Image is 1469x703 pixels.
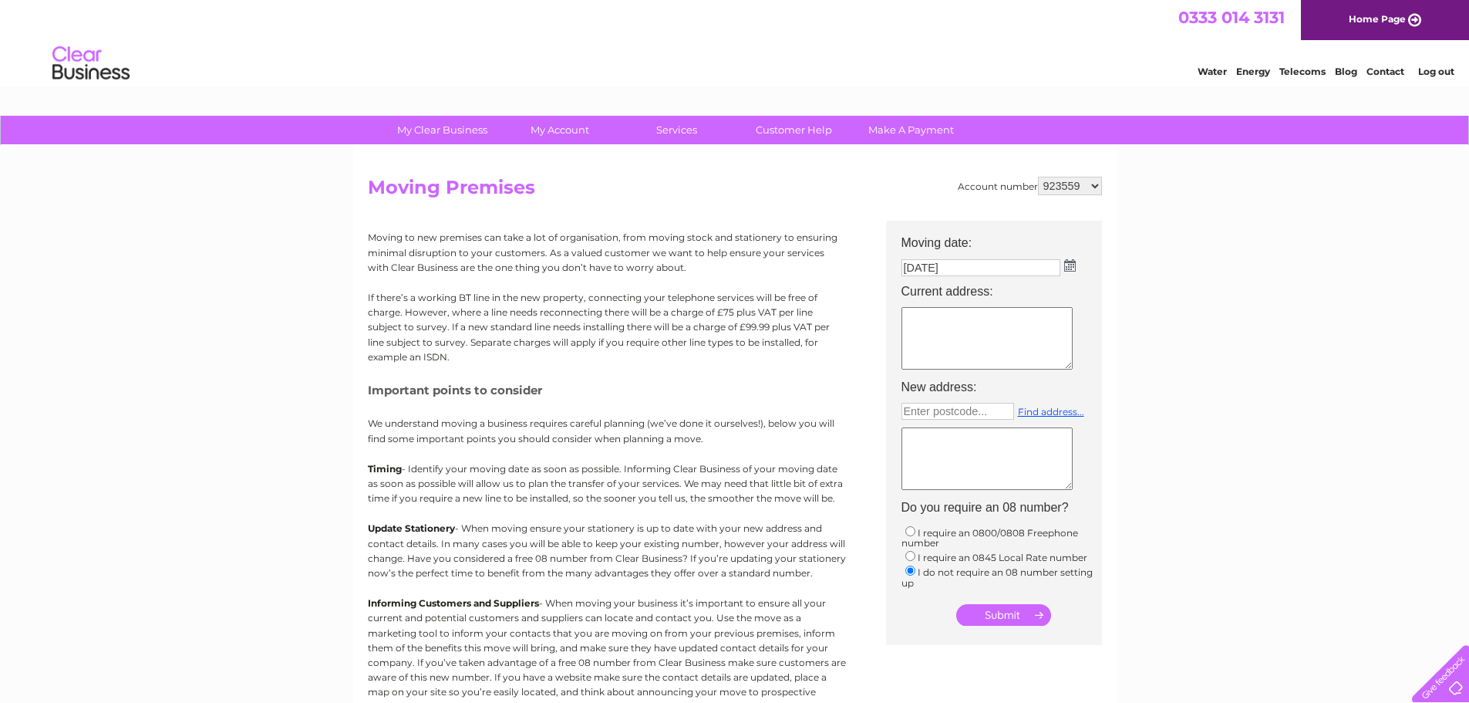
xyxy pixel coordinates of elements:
b: Update Stationery [368,522,455,534]
a: Make A Payment [847,116,975,144]
div: Clear Business is a trading name of Verastar Limited (registered in [GEOGRAPHIC_DATA] No. 3667643... [371,8,1100,75]
a: Telecoms [1279,66,1326,77]
input: Submit [956,604,1051,626]
a: Energy [1236,66,1270,77]
b: Timing [368,463,402,475]
th: Current address: [894,280,1110,303]
th: New address: [894,376,1110,399]
h2: Moving Premises [368,177,1102,206]
a: Blog [1335,66,1357,77]
p: We understand moving a business requires careful planning (we’ve done it ourselves!), below you w... [368,416,846,445]
a: 0333 014 3131 [1178,8,1285,27]
a: Log out [1418,66,1454,77]
a: Find address... [1018,406,1084,417]
th: Moving date: [894,221,1110,255]
a: Water [1198,66,1227,77]
p: If there’s a working BT line in the new property, connecting your telephone services will be free... [368,290,846,364]
th: Do you require an 08 number? [894,496,1110,519]
a: My Clear Business [379,116,506,144]
p: - When moving ensure your stationery is up to date with your new address and contact details. In ... [368,521,846,580]
p: - Identify your moving date as soon as possible. Informing Clear Business of your moving date as ... [368,461,846,506]
img: ... [1064,259,1076,272]
div: Account number [958,177,1102,195]
img: logo.png [52,40,130,87]
p: Moving to new premises can take a lot of organisation, from moving stock and stationery to ensuri... [368,230,846,275]
a: Customer Help [730,116,857,144]
a: My Account [496,116,623,144]
a: Services [613,116,740,144]
h5: Important points to consider [368,384,846,397]
a: Contact [1366,66,1404,77]
b: Informing Customers and Suppliers [368,597,539,609]
td: I require an 0800/0808 Freephone number I require an 0845 Local Rate number I do not require an 0... [894,520,1110,593]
